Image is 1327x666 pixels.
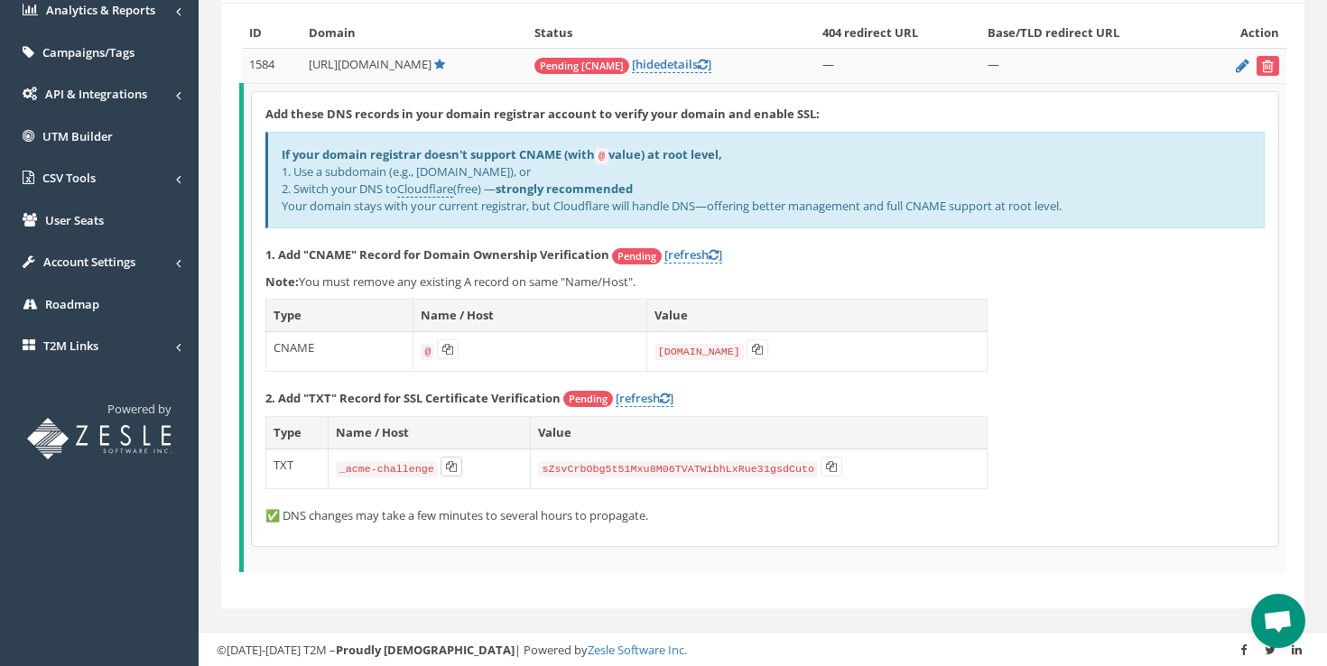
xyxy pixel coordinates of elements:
[45,212,104,228] span: User Seats
[563,391,613,407] span: Pending
[980,49,1200,84] td: —
[336,461,438,477] code: _acme-challenge
[265,246,609,263] strong: 1. Add "CNAME" Record for Domain Ownership Verification
[421,344,434,360] code: @
[45,296,99,312] span: Roadmap
[266,300,413,332] th: Type
[302,17,528,49] th: Domain
[664,246,722,264] a: [refresh]
[282,146,722,162] b: If your domain registrar doesn't support CNAME (with value) at root level,
[413,300,646,332] th: Name / Host
[815,17,980,49] th: 404 redirect URL
[1200,17,1286,49] th: Action
[636,56,660,72] span: hide
[265,507,1265,524] p: ✅ DNS changes may take a few minutes to several hours to propagate.
[616,390,673,407] a: [refresh]
[42,170,96,186] span: CSV Tools
[265,273,299,290] b: Note:
[397,180,453,198] a: Cloudflare
[266,449,329,488] td: TXT
[534,58,629,74] span: Pending [CNAME]
[266,417,329,449] th: Type
[531,417,988,449] th: Value
[46,2,155,18] span: Analytics & Reports
[646,300,987,332] th: Value
[42,44,135,60] span: Campaigns/Tags
[336,642,515,658] strong: Proudly [DEMOGRAPHIC_DATA]
[45,86,147,102] span: API & Integrations
[632,56,711,73] a: [hidedetails]
[107,401,172,417] span: Powered by
[265,390,561,406] strong: 2. Add "TXT" Record for SSL Certificate Verification
[654,344,744,360] code: [DOMAIN_NAME]
[42,128,113,144] span: UTM Builder
[815,49,980,84] td: —
[265,132,1265,228] div: 1. Use a subdomain (e.g., [DOMAIN_NAME]), or 2. Switch your DNS to (free) — Your domain stays wit...
[266,331,413,371] td: CNAME
[265,273,1265,291] p: You must remove any existing A record on same "Name/Host".
[588,642,687,658] a: Zesle Software Inc.
[242,49,302,84] td: 1584
[980,17,1200,49] th: Base/TLD redirect URL
[27,418,172,459] img: T2M URL Shortener powered by Zesle Software Inc.
[496,180,633,197] b: strongly recommended
[434,56,445,72] a: Default
[265,106,820,122] strong: Add these DNS records in your domain registrar account to verify your domain and enable SSL:
[217,642,1309,659] div: ©[DATE]-[DATE] T2M – | Powered by
[242,17,302,49] th: ID
[43,254,135,270] span: Account Settings
[595,148,608,164] code: @
[527,17,814,49] th: Status
[309,56,432,72] span: [URL][DOMAIN_NAME]
[328,417,531,449] th: Name / Host
[43,338,98,354] span: T2M Links
[1251,594,1305,648] a: Open chat
[538,461,818,477] code: sZsvCrbObg5t51Mxu8M06TVATWibhLxRue31gsdCuto
[612,248,662,264] span: Pending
